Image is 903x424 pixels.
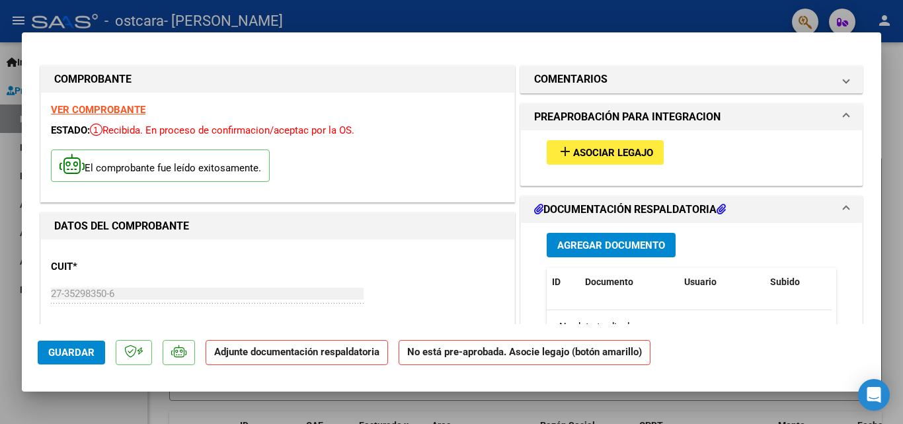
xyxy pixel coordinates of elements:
[831,268,897,296] datatable-header-cell: Acción
[521,66,862,93] mat-expansion-panel-header: COMENTARIOS
[552,276,561,287] span: ID
[770,276,800,287] span: Subido
[51,104,145,116] a: VER COMPROBANTE
[684,276,717,287] span: Usuario
[547,140,664,165] button: Asociar Legajo
[54,220,189,232] strong: DATOS DEL COMPROBANTE
[399,340,650,366] strong: No está pre-aprobada. Asocie legajo (botón amarillo)
[547,310,832,343] div: No data to display
[51,149,270,182] p: El comprobante fue leído exitosamente.
[534,109,721,125] h1: PREAPROBACIÓN PARA INTEGRACION
[679,268,765,296] datatable-header-cell: Usuario
[48,347,95,359] span: Guardar
[54,73,132,85] strong: COMPROBANTE
[90,124,354,136] span: Recibida. En proceso de confirmacion/aceptac por la OS.
[580,268,679,296] datatable-header-cell: Documento
[557,144,573,159] mat-icon: add
[521,196,862,223] mat-expansion-panel-header: DOCUMENTACIÓN RESPALDATORIA
[534,71,608,87] h1: COMENTARIOS
[51,259,187,275] p: CUIT
[534,202,726,218] h1: DOCUMENTACIÓN RESPALDATORIA
[521,130,862,185] div: PREAPROBACIÓN PARA INTEGRACION
[214,346,379,358] strong: Adjunte documentación respaldatoria
[573,147,653,159] span: Asociar Legajo
[51,124,90,136] span: ESTADO:
[547,233,676,257] button: Agregar Documento
[765,268,831,296] datatable-header-cell: Subido
[521,104,862,130] mat-expansion-panel-header: PREAPROBACIÓN PARA INTEGRACION
[547,268,580,296] datatable-header-cell: ID
[38,341,105,364] button: Guardar
[858,379,890,411] div: Open Intercom Messenger
[585,276,633,287] span: Documento
[557,239,665,251] span: Agregar Documento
